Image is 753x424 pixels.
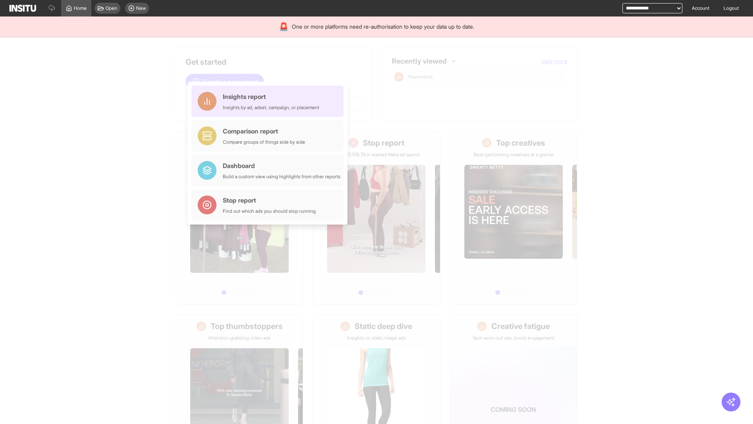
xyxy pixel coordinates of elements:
[292,23,474,31] span: One or more platforms need re-authorisation to keep your data up to date.
[74,5,87,11] span: Home
[223,104,319,111] div: Insights by ad, adset, campaign, or placement
[223,174,340,180] div: Build a custom view using highlights from other reports
[279,21,289,32] div: 🚨
[223,208,316,214] div: Find out which ads you should stop running
[136,5,146,11] span: New
[105,5,117,11] span: Open
[223,92,319,101] div: Insights report
[223,196,316,205] div: Stop report
[223,139,305,145] div: Compare groups of things side by side
[223,126,305,136] div: Comparison report
[9,5,36,12] img: Logo
[223,161,340,170] div: Dashboard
